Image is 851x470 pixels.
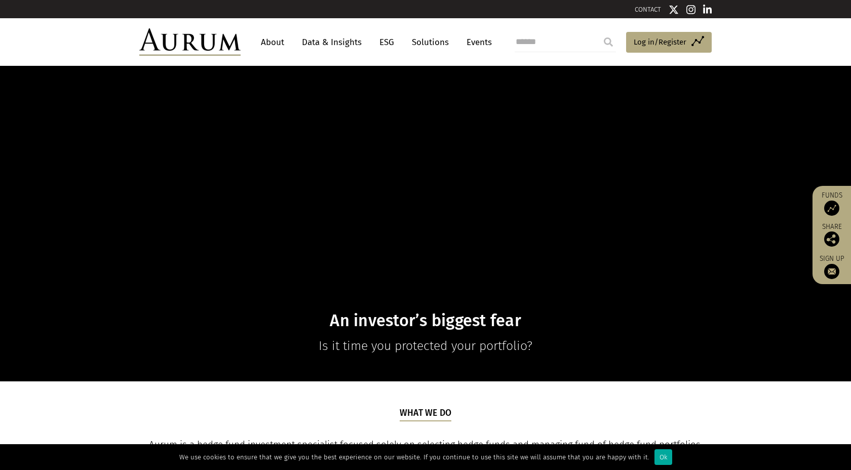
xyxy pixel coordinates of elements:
[818,254,846,279] a: Sign up
[230,336,621,356] p: Is it time you protected your portfolio?
[400,407,452,421] h5: What we do
[598,32,618,52] input: Submit
[461,33,492,52] a: Events
[824,264,839,279] img: Sign up to our newsletter
[626,32,712,53] a: Log in/Register
[818,223,846,247] div: Share
[654,449,672,465] div: Ok
[686,5,695,15] img: Instagram icon
[634,36,686,48] span: Log in/Register
[703,5,712,15] img: Linkedin icon
[669,5,679,15] img: Twitter icon
[824,201,839,216] img: Access Funds
[139,28,241,56] img: Aurum
[818,191,846,216] a: Funds
[824,231,839,247] img: Share this post
[635,6,661,13] a: CONTACT
[374,33,399,52] a: ESG
[256,33,289,52] a: About
[297,33,367,52] a: Data & Insights
[407,33,454,52] a: Solutions
[230,311,621,331] h1: An investor’s biggest fear
[149,439,703,465] span: Aurum is a hedge fund investment specialist focused solely on selecting hedge funds and managing ...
